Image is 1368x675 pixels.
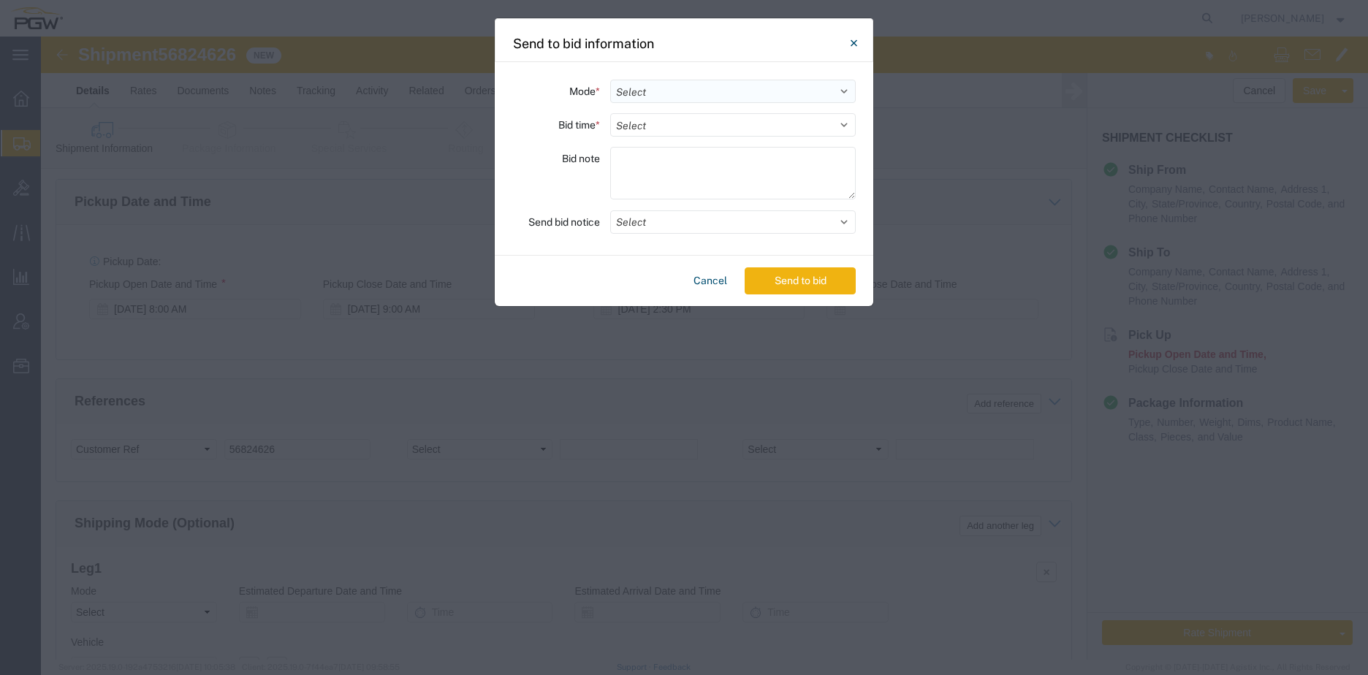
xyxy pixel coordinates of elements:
button: Send to bid [745,267,856,294]
label: Mode [569,80,600,103]
button: Close [839,28,868,58]
label: Bid note [562,147,600,170]
button: Cancel [688,267,733,294]
button: Select [610,210,856,234]
h4: Send to bid information [513,34,654,53]
label: Bid time [558,113,600,137]
label: Send bid notice [528,210,600,234]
